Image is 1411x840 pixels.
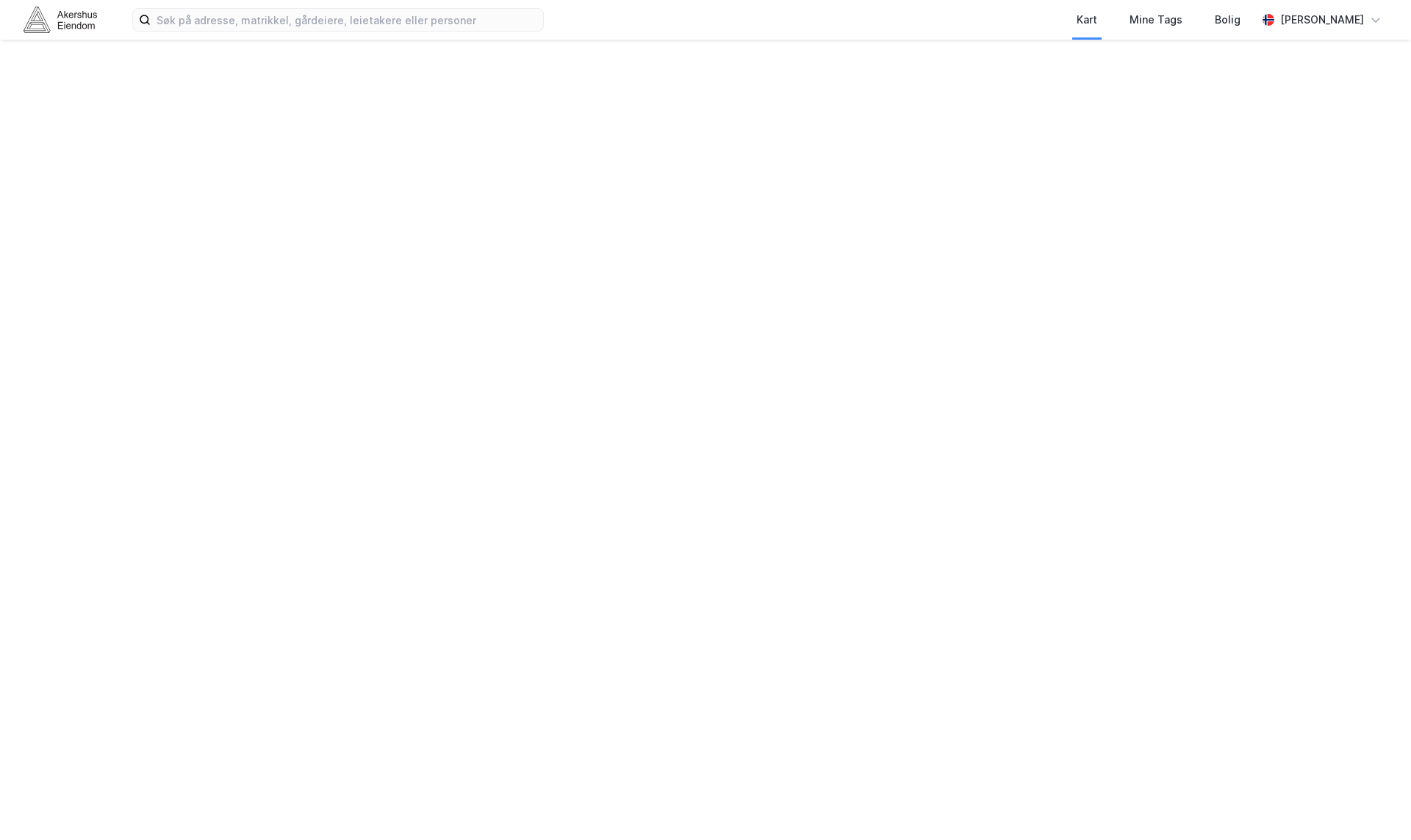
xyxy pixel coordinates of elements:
[24,7,97,32] img: akershus-eiendom-logo.9091f326c980b4bce74ccdd9f866810c.svg
[1338,770,1411,840] iframe: Chat Widget
[1130,11,1182,29] div: Mine Tags
[1215,11,1241,29] div: Bolig
[1077,11,1097,29] div: Kart
[1338,770,1411,840] div: Kontrollprogram for chat
[1280,11,1364,29] div: [PERSON_NAME]
[151,9,543,31] input: Søk på adresse, matrikkel, gårdeiere, leietakere eller personer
